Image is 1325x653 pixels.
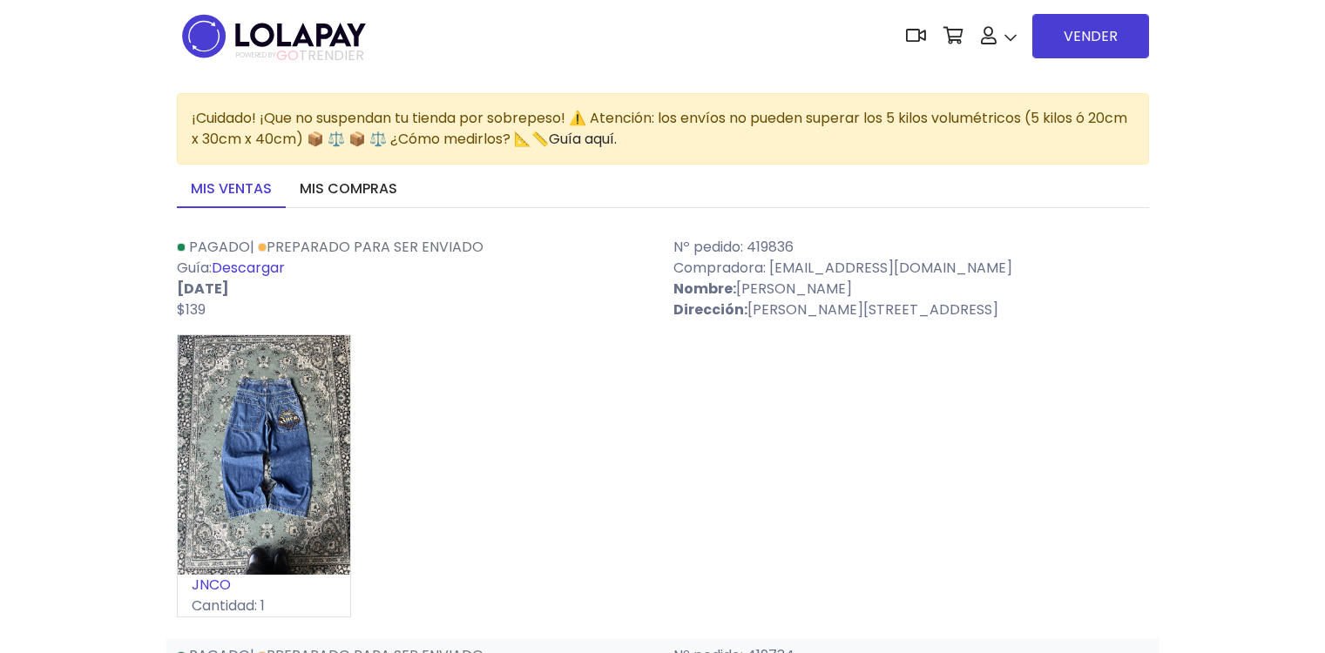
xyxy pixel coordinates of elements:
span: $139 [177,300,206,320]
strong: Dirección: [673,300,747,320]
div: | Guía: [166,237,663,320]
strong: Nombre: [673,279,736,299]
span: Pagado [189,237,250,257]
a: Mis compras [286,172,411,208]
img: small_1746409979553.jpeg [178,335,350,575]
p: [PERSON_NAME][STREET_ADDRESS] [673,300,1149,320]
a: Descargar [212,258,285,278]
a: VENDER [1032,14,1149,58]
p: [DATE] [177,279,652,300]
span: POWERED BY [236,50,276,60]
p: [PERSON_NAME] [673,279,1149,300]
p: Cantidad: 1 [178,596,350,616]
span: GO [276,45,299,65]
p: Nº pedido: 419836 [673,237,1149,258]
a: JNCO [192,575,231,595]
a: Guía aquí. [549,129,617,149]
span: ¡Cuidado! ¡Que no suspendan tu tienda por sobrepeso! ⚠️ Atención: los envíos no pueden superar lo... [192,108,1127,149]
a: Mis ventas [177,172,286,208]
p: Compradora: [EMAIL_ADDRESS][DOMAIN_NAME] [673,258,1149,279]
img: logo [177,9,371,64]
a: Preparado para ser enviado [258,237,483,257]
span: TRENDIER [236,48,364,64]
